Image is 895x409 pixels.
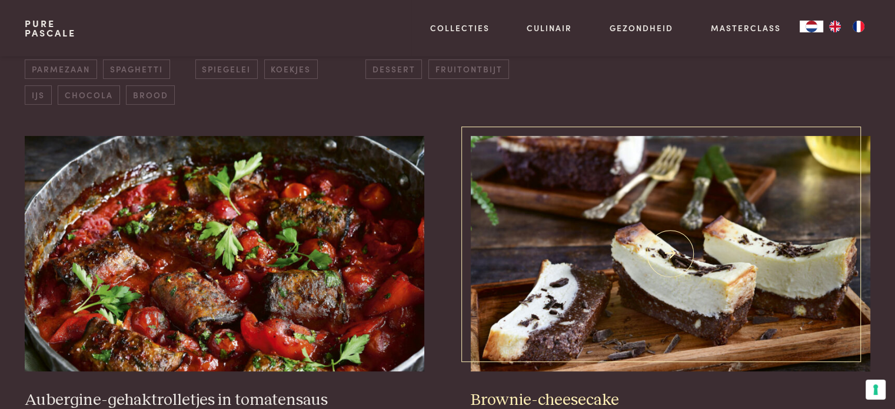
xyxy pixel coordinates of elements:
span: chocola [58,85,119,105]
a: PurePascale [25,19,76,38]
span: brood [126,85,175,105]
a: Collecties [430,22,490,34]
img: Aubergine-gehaktrolletjes in tomatensaus [25,136,424,371]
a: Gezondheid [610,22,673,34]
a: EN [823,21,847,32]
aside: Language selected: Nederlands [800,21,870,32]
a: Culinair [527,22,572,34]
span: koekjes [264,59,318,79]
span: ijs [25,85,51,105]
span: fruitontbijt [428,59,509,79]
span: dessert [365,59,422,79]
img: Brownie-cheesecake [471,136,870,371]
a: Masterclass [711,22,781,34]
a: FR [847,21,870,32]
button: Uw voorkeuren voor toestemming voor trackingtechnologieën [866,380,886,400]
ul: Language list [823,21,870,32]
span: spiegelei [195,59,258,79]
span: spaghetti [103,59,169,79]
a: NL [800,21,823,32]
div: Language [800,21,823,32]
span: parmezaan [25,59,97,79]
